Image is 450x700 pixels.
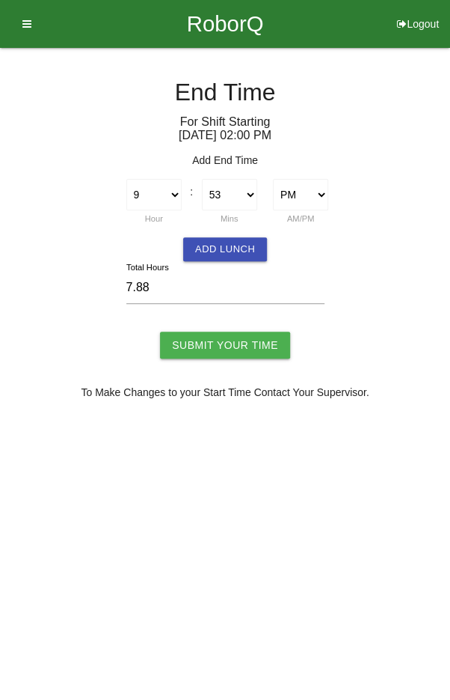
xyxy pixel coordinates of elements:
h4: End Time [11,79,439,106]
label: Total Hours [126,261,169,274]
input: Submit Your Time [160,332,290,359]
p: To Make Changes to your Start Time Contact Your Supervisor. [11,385,439,401]
div: : [189,179,194,200]
button: Add Lunch [183,237,267,261]
h6: For Shift Starting [DATE] 02 : 00 PM [11,115,439,141]
label: Hour [145,214,163,223]
p: Add End Time [11,153,439,168]
label: Mins [221,214,238,223]
label: AM/PM [287,214,315,223]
